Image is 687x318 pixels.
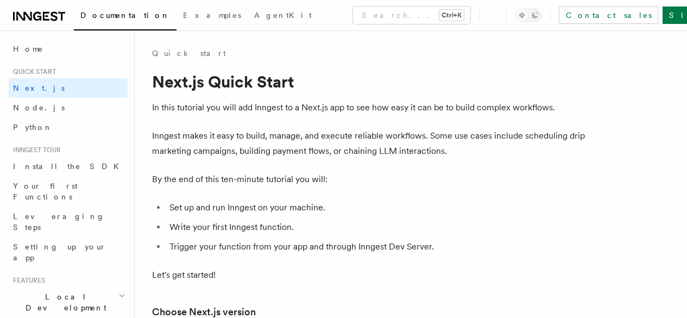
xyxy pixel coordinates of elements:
button: Local Development [9,287,128,317]
span: Install the SDK [13,162,125,171]
li: Set up and run Inngest on your machine. [166,200,587,215]
span: AgentKit [254,11,312,20]
span: Leveraging Steps [13,212,105,232]
span: Examples [183,11,241,20]
a: Home [9,39,128,59]
a: Next.js [9,78,128,98]
button: Toggle dark mode [515,9,541,22]
a: Install the SDK [9,157,128,176]
a: Leveraging Steps [9,207,128,237]
a: Setting up your app [9,237,128,267]
span: Local Development [9,291,118,313]
p: By the end of this ten-minute tutorial you will: [152,172,587,187]
span: Features [9,276,45,285]
span: Your first Functions [13,182,78,201]
span: Inngest tour [9,146,61,154]
li: Trigger your function from your app and through Inngest Dev Server. [166,239,587,254]
a: Python [9,117,128,137]
span: Quick start [9,67,56,76]
span: Documentation [80,11,170,20]
span: Setting up your app [13,242,106,262]
h1: Next.js Quick Start [152,72,587,91]
a: Node.js [9,98,128,117]
span: Home [13,43,43,54]
span: Python [13,123,53,132]
li: Write your first Inngest function. [166,220,587,235]
p: Let's get started! [152,267,587,283]
span: Node.js [13,103,65,112]
kbd: Ctrl+K [439,10,464,21]
p: In this tutorial you will add Inngest to a Next.js app to see how easy it can be to build complex... [152,100,587,115]
span: Next.js [13,84,65,92]
a: Your first Functions [9,176,128,207]
a: Quick start [152,48,226,59]
a: Documentation [74,3,177,30]
p: Inngest makes it easy to build, manage, and execute reliable workflows. Some use cases include sc... [152,128,587,159]
a: AgentKit [248,3,318,29]
a: Examples [177,3,248,29]
button: Search...Ctrl+K [353,7,470,24]
a: Contact sales [559,7,658,24]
